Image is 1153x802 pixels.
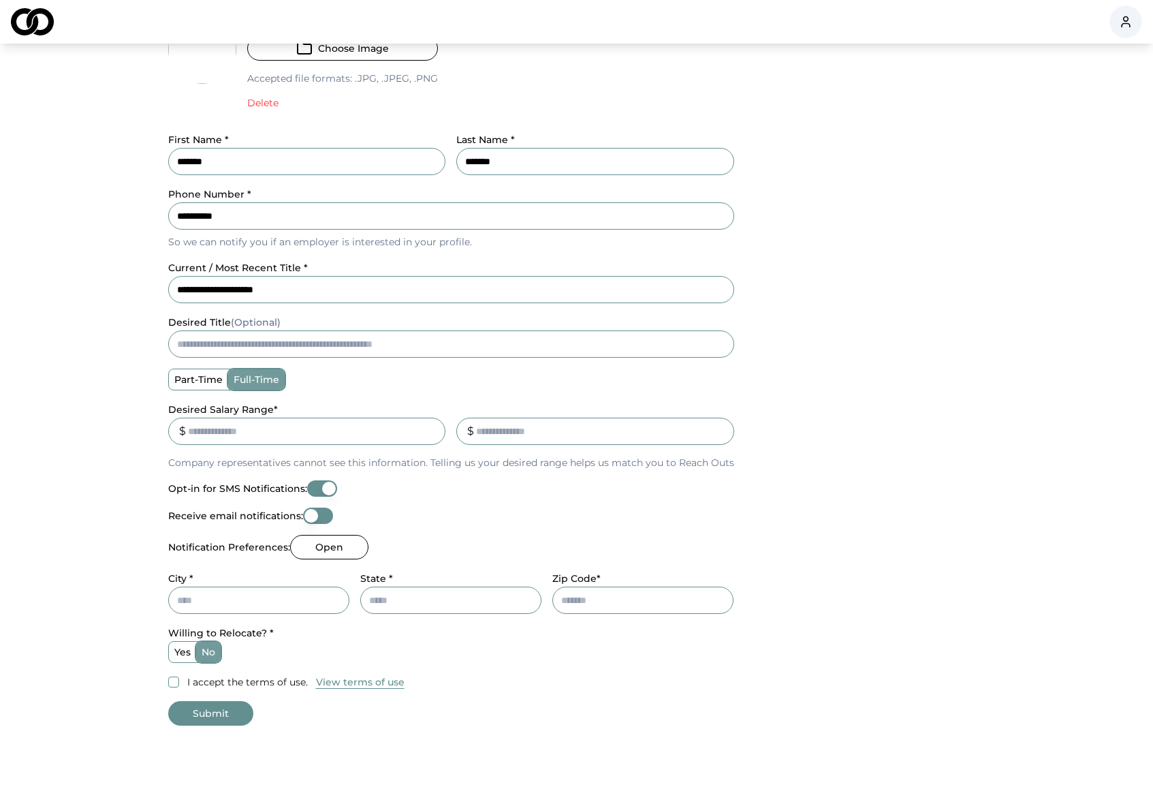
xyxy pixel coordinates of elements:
label: City * [168,572,193,585]
label: Zip Code* [552,572,601,585]
span: .jpg, .jpeg, .png [352,72,438,84]
div: $ [467,423,474,439]
button: Submit [168,701,253,726]
label: First Name * [168,134,229,146]
button: Choose Image [247,36,438,61]
label: State * [360,572,393,585]
span: (Optional) [231,316,281,328]
label: no [196,642,221,662]
label: full-time [228,369,285,390]
label: Notification Preferences: [168,542,290,552]
button: Open [290,535,368,559]
button: Delete [247,96,279,110]
label: Receive email notifications: [168,511,303,521]
label: Last Name * [456,134,515,146]
p: So we can notify you if an employer is interested in your profile. [168,235,734,249]
div: $ [179,423,186,439]
label: yes [169,642,196,662]
label: part-time [169,369,228,390]
p: Accepted file formats: [247,72,438,85]
a: View terms of use [316,674,405,690]
label: current / most recent title * [168,262,308,274]
label: Opt-in for SMS Notifications: [168,484,307,493]
label: Desired Salary Range * [168,403,278,416]
label: _ [456,403,461,416]
label: Phone Number * [168,188,251,200]
label: I accept the terms of use. [187,675,308,689]
img: logo [11,8,54,35]
button: View terms of use [316,675,405,689]
img: fd123882-889e-46ed-97a5-0d0343457528 [168,16,236,84]
p: Company representatives cannot see this information. Telling us your desired range helps us match... [168,456,734,469]
label: desired title [168,316,281,328]
label: Willing to Relocate? * [168,627,274,639]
